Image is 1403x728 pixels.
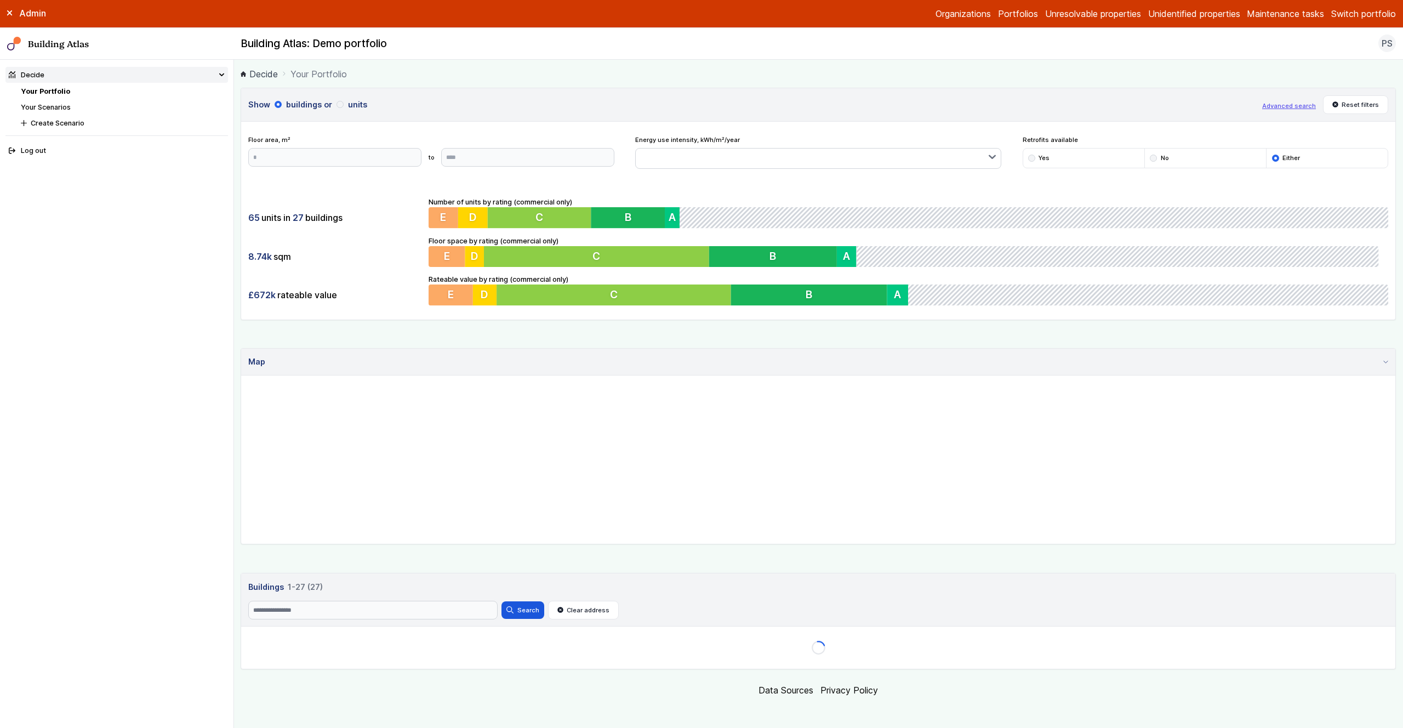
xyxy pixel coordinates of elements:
span: D [481,288,489,302]
button: B [712,246,841,267]
span: C [610,288,618,302]
div: Number of units by rating (commercial only) [429,197,1388,229]
a: Unidentified properties [1148,7,1240,20]
div: Decide [9,70,44,80]
div: Floor area, m² [248,135,614,166]
a: Your Portfolio [21,87,70,95]
a: Unresolvable properties [1045,7,1141,20]
h3: Show [248,99,1255,111]
div: Rateable value by rating (commercial only) [429,274,1388,306]
div: Floor space by rating (commercial only) [429,236,1388,268]
h3: Buildings [245,579,326,595]
span: E [448,288,454,302]
button: A [841,246,861,267]
a: Decide [241,67,278,81]
span: A [894,288,901,302]
a: Data Sources [758,685,813,696]
span: D [471,249,479,263]
a: Privacy Policy [820,685,878,696]
span: B [773,249,780,263]
div: sqm [248,246,421,267]
span: C [595,249,602,263]
a: Buildings 1-27 (27) [248,580,1388,593]
button: A [887,285,908,305]
span: A [847,249,854,263]
div: units in buildings [248,207,421,228]
button: D [458,207,488,228]
button: Search [501,601,544,619]
span: 65 [248,212,260,224]
summary: Decide [5,67,228,83]
button: A [665,207,680,228]
a: Organizations [936,7,991,20]
span: E [440,211,446,224]
h2: Building Atlas: Demo portfolio [241,37,387,51]
span: A [669,211,676,224]
button: B [591,207,665,228]
button: C [484,246,712,267]
img: main-0bbd2752.svg [7,37,21,51]
span: B [806,288,812,302]
button: B [731,285,887,305]
span: E [444,249,450,263]
button: Advanced search [1262,101,1316,110]
span: Retrofits available [1023,135,1389,144]
span: PS [1382,37,1393,50]
button: Create Scenario [18,115,228,131]
button: PS [1378,35,1396,52]
div: rateable value [248,285,421,305]
a: Your Scenarios [21,103,71,111]
a: Portfolios [998,7,1038,20]
button: C [488,207,591,228]
button: D [473,285,497,305]
span: 8.74k [248,251,272,263]
button: E [429,246,465,267]
span: 1-27 (27) [288,581,323,593]
button: E [429,285,473,305]
span: B [625,211,631,224]
span: 27 [293,212,304,224]
button: E [429,207,458,228]
form: to [248,148,614,167]
div: Energy use intensity, kWh/m²/year [635,135,1001,169]
button: Reset filters [1323,95,1389,114]
a: Maintenance tasks [1247,7,1324,20]
span: C [535,211,543,224]
span: £672k [248,289,276,301]
span: D [469,211,477,224]
button: C [497,285,731,305]
button: Switch portfolio [1331,7,1396,20]
button: Log out [5,143,228,159]
span: Your Portfolio [290,67,347,81]
summary: Map [241,349,1395,376]
button: Clear address [548,601,619,619]
button: D [465,246,484,267]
